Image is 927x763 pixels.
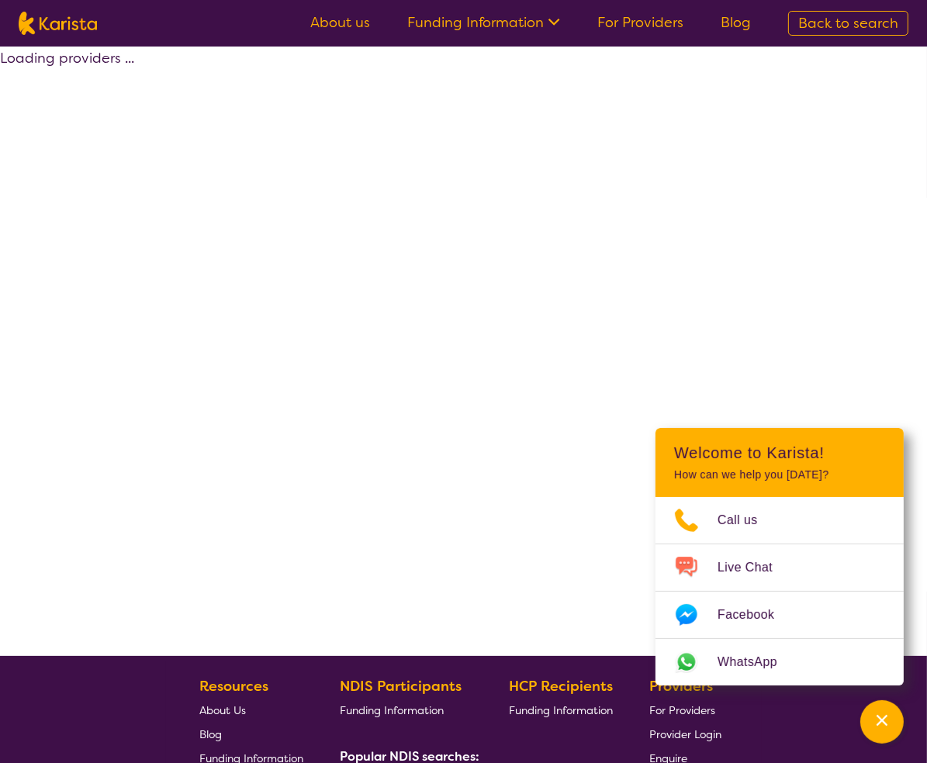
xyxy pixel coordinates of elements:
[655,428,904,685] div: Channel Menu
[655,497,904,685] ul: Choose channel
[509,698,613,722] a: Funding Information
[597,13,683,32] a: For Providers
[509,703,613,717] span: Funding Information
[199,727,222,741] span: Blog
[718,556,791,579] span: Live Chat
[649,677,713,696] b: Providers
[407,13,560,32] a: Funding Information
[788,11,908,36] a: Back to search
[718,651,796,674] span: WhatsApp
[199,703,246,717] span: About Us
[340,677,462,696] b: NDIS Participants
[721,13,751,32] a: Blog
[649,703,715,717] span: For Providers
[674,444,885,462] h2: Welcome to Karista!
[199,677,268,696] b: Resources
[649,722,721,746] a: Provider Login
[340,703,444,717] span: Funding Information
[649,698,721,722] a: For Providers
[718,509,777,532] span: Call us
[310,13,370,32] a: About us
[340,698,473,722] a: Funding Information
[509,677,613,696] b: HCP Recipients
[19,12,97,35] img: Karista logo
[199,722,303,746] a: Blog
[674,468,885,482] p: How can we help you [DATE]?
[655,639,904,685] a: Web link opens in a new tab.
[860,700,904,744] button: Channel Menu
[718,603,793,627] span: Facebook
[798,14,898,33] span: Back to search
[199,698,303,722] a: About Us
[649,727,721,741] span: Provider Login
